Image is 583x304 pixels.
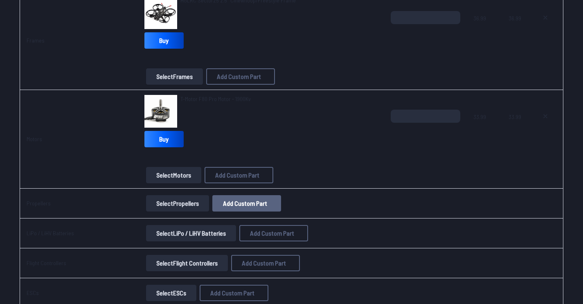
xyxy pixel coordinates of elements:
[212,195,281,212] button: Add Custom Part
[210,290,254,296] span: Add Custom Part
[231,255,300,271] button: Add Custom Part
[146,68,203,85] button: SelectFrames
[473,11,495,50] span: 36.99
[27,37,45,44] a: Frames
[27,289,39,296] a: ESCs
[144,225,238,241] a: SelectLiPo / LiHV Batteries
[250,230,294,236] span: Add Custom Part
[473,110,495,149] span: 33.99
[217,73,261,80] span: Add Custom Part
[509,11,522,50] span: 36.99
[146,225,236,241] button: SelectLiPo / LiHV Batteries
[27,259,66,266] a: Flight Controllers
[27,230,74,236] a: LiPo / LiHV Batteries
[242,260,286,266] span: Add Custom Part
[223,200,267,207] span: Add Custom Part
[144,32,184,49] a: Buy
[144,255,230,271] a: SelectFlight Controllers
[205,167,273,183] button: Add Custom Part
[144,131,184,147] a: Buy
[180,95,251,102] span: T-Motor F80 Pro Motor - 1900Kv
[144,95,177,128] img: image
[146,285,196,301] button: SelectESCs
[239,225,308,241] button: Add Custom Part
[144,68,205,85] a: SelectFrames
[146,167,201,183] button: SelectMotors
[215,172,259,178] span: Add Custom Part
[200,285,268,301] button: Add Custom Part
[144,285,198,301] a: SelectESCs
[27,135,42,142] a: Motors
[144,195,211,212] a: SelectPropellers
[144,167,203,183] a: SelectMotors
[146,255,228,271] button: SelectFlight Controllers
[509,110,522,149] span: 33.99
[180,95,251,103] a: T-Motor F80 Pro Motor - 1900Kv
[27,200,51,207] a: Propellers
[206,68,275,85] button: Add Custom Part
[146,195,209,212] button: SelectPropellers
